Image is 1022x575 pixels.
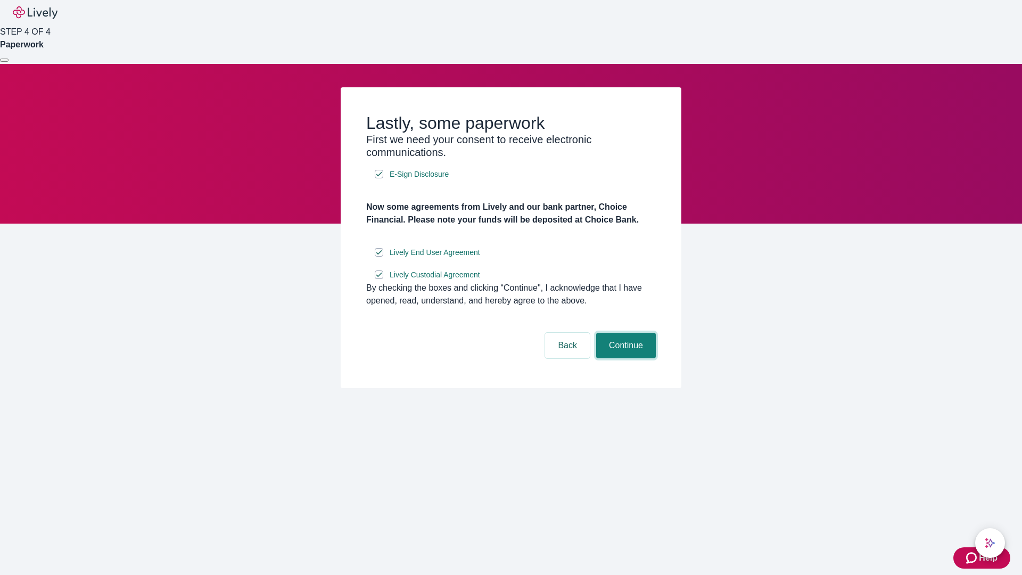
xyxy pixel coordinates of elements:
[388,268,482,282] a: e-sign disclosure document
[390,169,449,180] span: E-Sign Disclosure
[545,333,590,358] button: Back
[390,269,480,281] span: Lively Custodial Agreement
[366,133,656,159] h3: First we need your consent to receive electronic communications.
[390,247,480,258] span: Lively End User Agreement
[966,552,979,564] svg: Zendesk support icon
[953,547,1010,569] button: Zendesk support iconHelp
[366,113,656,133] h2: Lastly, some paperwork
[366,282,656,307] div: By checking the boxes and clicking “Continue", I acknowledge that I have opened, read, understand...
[975,528,1005,558] button: chat
[596,333,656,358] button: Continue
[13,6,57,19] img: Lively
[388,168,451,181] a: e-sign disclosure document
[985,538,995,548] svg: Lively AI Assistant
[366,201,656,226] h4: Now some agreements from Lively and our bank partner, Choice Financial. Please note your funds wi...
[979,552,998,564] span: Help
[388,246,482,259] a: e-sign disclosure document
